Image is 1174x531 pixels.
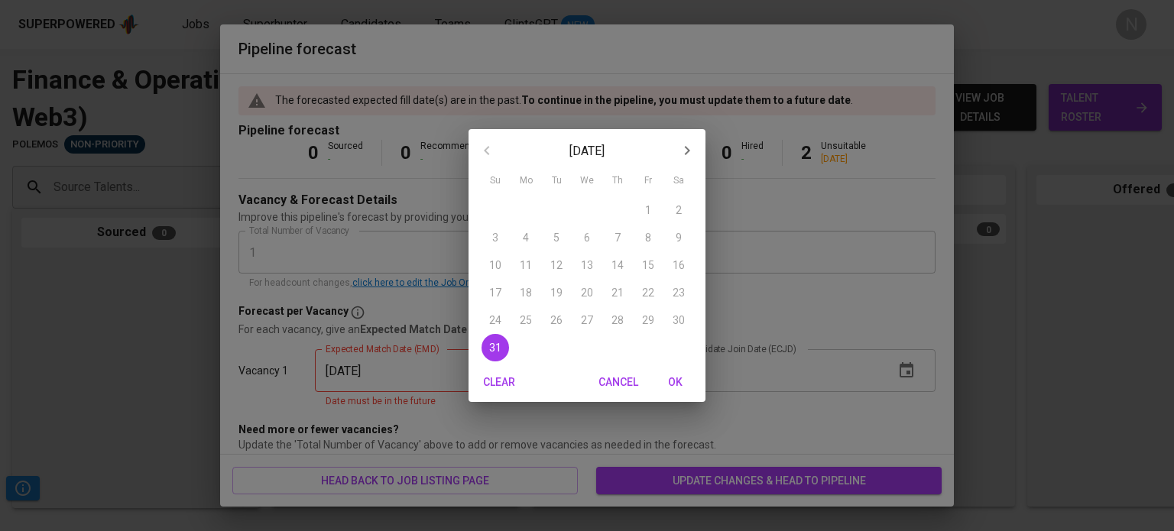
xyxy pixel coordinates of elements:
span: Cancel [598,373,638,392]
button: Clear [475,368,524,397]
span: Sa [665,173,692,189]
span: Su [482,173,509,189]
p: 31 [489,340,501,355]
button: 31 [482,334,509,361]
span: Tu [543,173,570,189]
span: Mo [512,173,540,189]
span: OK [657,373,693,392]
span: We [573,173,601,189]
span: Th [604,173,631,189]
span: Clear [481,373,517,392]
button: Cancel [592,368,644,397]
button: OK [650,368,699,397]
p: [DATE] [505,142,669,160]
span: Fr [634,173,662,189]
